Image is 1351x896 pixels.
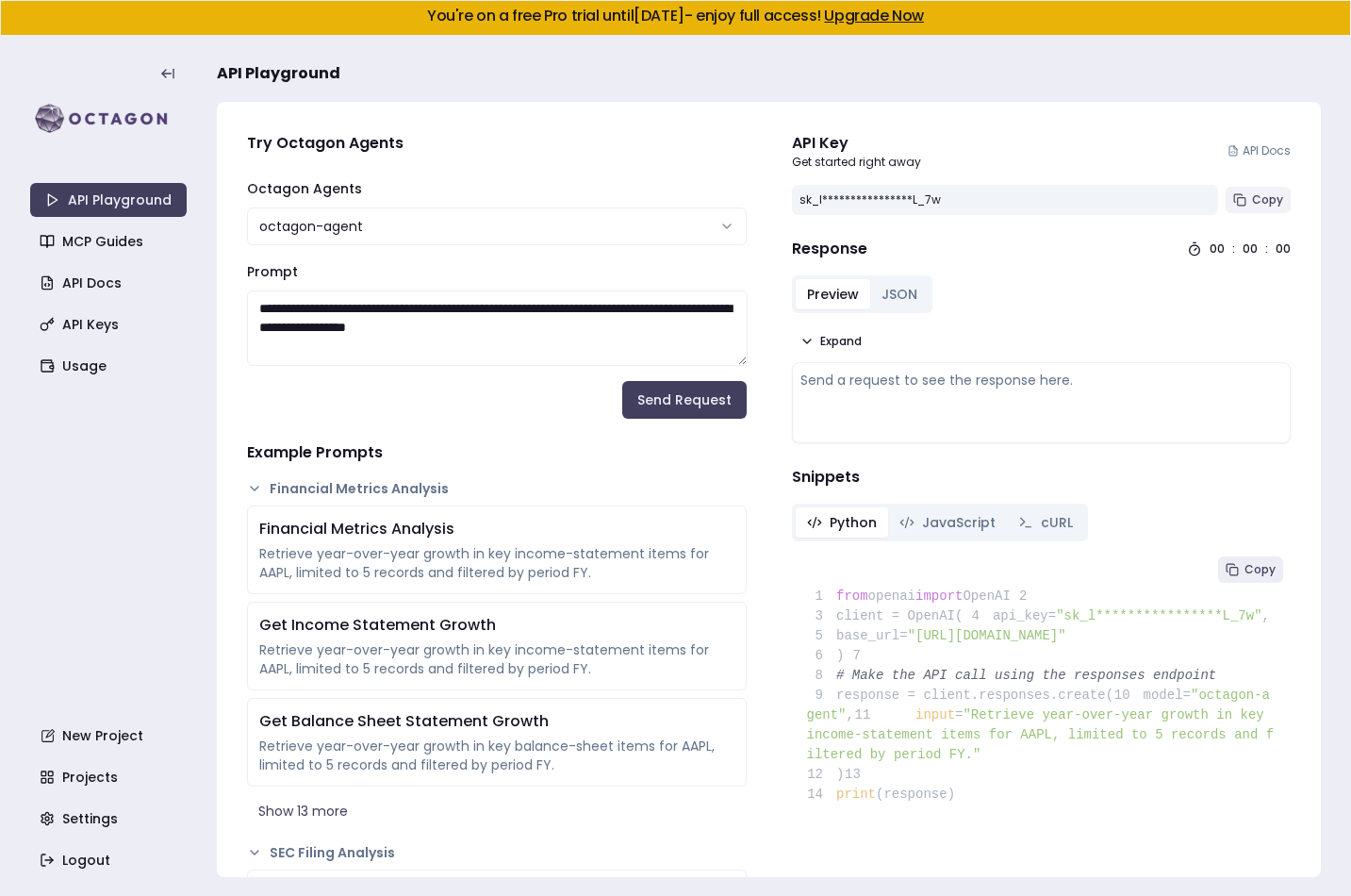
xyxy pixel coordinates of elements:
img: logo-rect-yK7x_WSZ.svg [30,100,187,138]
a: API Docs [1227,143,1291,158]
div: : [1265,241,1268,257]
h4: Try Octagon Agents [247,132,747,155]
a: Upgrade Now [824,5,924,26]
span: 13 [844,765,874,785]
button: Show 13 more [247,794,747,828]
label: Octagon Agents [247,179,362,198]
a: API Keys [32,307,189,341]
h5: You're on a free Pro trial until [DATE] - enjoy full access! [16,8,1335,24]
span: api_key= [993,608,1056,623]
span: client = OpenAI( [807,608,964,623]
div: 00 [1243,241,1258,257]
span: 10 [1113,686,1144,705]
span: 3 [807,606,837,626]
span: 4 [963,606,993,626]
a: API Playground [30,183,187,217]
span: 14 [807,785,837,805]
div: : [1232,241,1235,257]
a: Projects [32,760,189,794]
button: Copy [1226,187,1291,213]
div: API Key [792,132,921,155]
button: JSON [870,279,929,309]
span: = [955,707,963,722]
span: JavaScript [922,513,996,532]
span: 2 [1011,587,1041,606]
div: 00 [1210,241,1225,257]
a: Settings [32,802,189,836]
span: ) [807,767,845,782]
h4: Example Prompts [247,441,747,464]
h4: Response [792,238,867,260]
span: 9 [807,686,837,705]
label: Prompt [247,262,298,281]
span: , [847,707,854,722]
span: import [915,589,963,604]
span: 7 [844,646,874,666]
span: API Playground [217,62,340,85]
span: 6 [807,646,837,666]
div: 00 [1276,241,1291,257]
span: # Make the API call using the responses endpoint [836,668,1216,683]
div: Retrieve year-over-year growth in key income-statement items for AAPL, limited to 5 records and f... [259,544,734,582]
span: input [915,707,955,722]
span: , [1262,608,1270,623]
span: "[URL][DOMAIN_NAME]" [908,628,1066,643]
button: Preview [796,279,870,309]
span: Python [830,513,877,532]
div: Retrieve year-over-year growth in key income-statement items for AAPL, limited to 5 records and f... [259,640,734,678]
button: Send Request [622,381,747,419]
span: 12 [807,765,837,785]
button: Expand [792,328,869,355]
span: 8 [807,666,837,686]
div: Send a request to see the response here. [800,371,1283,390]
span: 11 [854,705,884,725]
span: cURL [1041,513,1073,532]
a: Usage [32,349,189,383]
span: base_url= [836,628,908,643]
button: SEC Filing Analysis [247,843,747,862]
span: "Retrieve year-over-year growth in key income-statement items for AAPL, limited to 5 records and ... [807,707,1275,762]
div: Financial Metrics Analysis [259,518,734,540]
span: OpenAI [963,589,1010,604]
span: ) [807,648,845,663]
span: Expand [820,334,862,349]
a: API Docs [32,266,189,300]
p: Get started right away [792,155,921,170]
span: response = client.responses.create( [807,688,1114,703]
span: 5 [807,626,837,646]
h4: Snippets [792,466,1292,489]
div: Get Balance Sheet Statement Growth [259,710,734,733]
a: New Project [32,719,189,753]
span: (response) [876,787,955,802]
div: Retrieve year-over-year growth in key balance-sheet items for AAPL, limited to 5 records and filt... [259,737,734,774]
span: openai [868,589,915,604]
div: Get Income Statement Growth [259,614,734,637]
button: Financial Metrics Analysis [247,479,747,498]
span: print [836,787,876,802]
span: from [836,589,868,604]
span: 1 [807,587,837,606]
span: Copy [1244,562,1276,577]
a: MCP Guides [32,224,189,258]
span: model= [1144,688,1191,703]
span: Copy [1252,192,1283,207]
button: Copy [1218,556,1283,583]
a: Logout [32,843,189,877]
